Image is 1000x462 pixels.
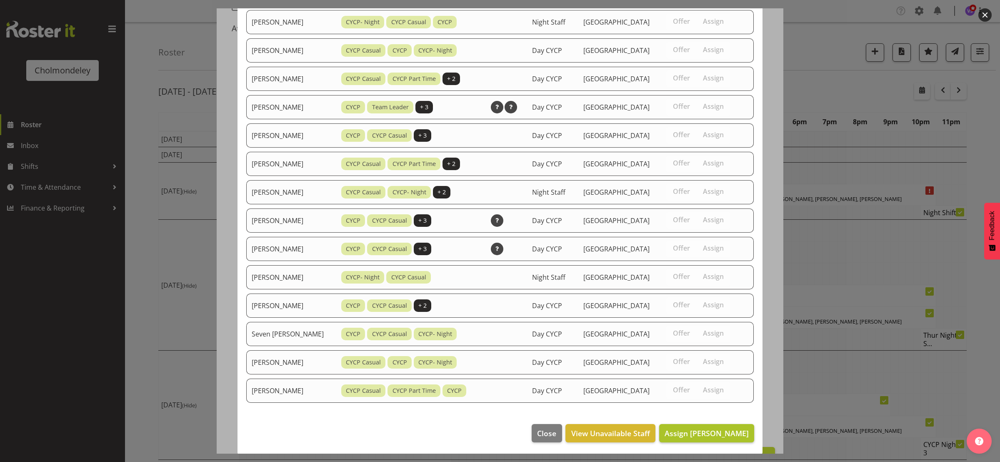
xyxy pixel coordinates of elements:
td: [PERSON_NAME] [246,95,336,119]
span: Day CYCP [532,386,562,395]
span: CYCP [346,131,360,140]
span: CYCP [346,244,360,254]
span: CYCP Casual [372,329,407,339]
span: Close [537,428,556,439]
span: CYCP [346,301,360,310]
span: Offer [673,386,690,394]
td: [PERSON_NAME] [246,237,336,261]
span: Day CYCP [532,216,562,225]
span: CYCP [437,18,452,27]
span: [GEOGRAPHIC_DATA] [583,273,650,282]
td: [PERSON_NAME] [246,294,336,318]
button: Close [532,424,562,442]
span: Assign [703,216,724,224]
span: + 2 [437,188,446,197]
span: [GEOGRAPHIC_DATA] [583,131,650,140]
span: Offer [673,187,690,196]
span: [GEOGRAPHIC_DATA] [583,244,650,254]
span: CYCP Casual [346,159,381,168]
span: Assign [703,131,724,139]
img: help-xxl-2.png [975,437,983,445]
button: Assign [PERSON_NAME] [659,424,754,442]
span: + 3 [418,244,427,254]
span: CYCP [346,329,360,339]
td: [PERSON_NAME] [246,123,336,148]
span: [GEOGRAPHIC_DATA] [583,74,650,83]
span: CYCP Casual [391,18,426,27]
span: Offer [673,272,690,281]
span: Night Staff [532,18,565,27]
td: [PERSON_NAME] [246,38,336,63]
td: Seven [PERSON_NAME] [246,322,336,346]
span: Assign [703,74,724,82]
span: Assign [703,272,724,281]
span: Offer [673,301,690,309]
span: Offer [673,17,690,25]
span: Assign [703,17,724,25]
span: CYCP- Night [346,18,380,27]
span: [GEOGRAPHIC_DATA] [583,159,650,168]
span: Offer [673,102,690,110]
span: CYCP- Night [418,329,452,339]
span: Feedback [988,211,996,240]
span: CYCP Casual [346,358,381,367]
span: [GEOGRAPHIC_DATA] [583,103,650,112]
span: Team Leader [372,103,409,112]
span: CYCP Casual [346,74,381,83]
span: [GEOGRAPHIC_DATA] [583,386,650,395]
span: [GEOGRAPHIC_DATA] [583,358,650,367]
span: [GEOGRAPHIC_DATA] [583,329,650,339]
span: Assign [703,159,724,167]
span: CYCP [392,46,407,55]
span: CYCP [447,386,462,395]
td: [PERSON_NAME] [246,10,336,34]
span: Day CYCP [532,358,562,367]
span: Day CYCP [532,103,562,112]
span: Offer [673,216,690,224]
span: Assign [703,301,724,309]
span: CYCP- Night [346,273,380,282]
span: [GEOGRAPHIC_DATA] [583,18,650,27]
span: Assign [703,244,724,252]
span: CYCP- Night [418,358,452,367]
span: CYCP Casual [346,46,381,55]
td: [PERSON_NAME] [246,67,336,91]
span: Assign [703,45,724,54]
span: CYCP- Night [418,46,452,55]
span: CYCP [346,103,360,112]
button: Feedback - Show survey [984,203,1000,259]
span: Day CYCP [532,74,562,83]
span: + 2 [447,159,455,168]
span: [GEOGRAPHIC_DATA] [583,46,650,55]
span: CYCP [346,216,360,225]
span: Offer [673,329,690,337]
span: [GEOGRAPHIC_DATA] [583,216,650,225]
span: CYCP Part Time [392,74,436,83]
span: Day CYCP [532,301,562,310]
span: Night Staff [532,273,565,282]
span: + 2 [418,301,427,310]
span: [GEOGRAPHIC_DATA] [583,188,650,197]
span: Assign [PERSON_NAME] [665,428,749,438]
span: CYCP Casual [346,188,381,197]
span: Assign [703,187,724,196]
span: Day CYCP [532,131,562,140]
span: Assign [703,329,724,337]
span: Offer [673,74,690,82]
span: + 3 [418,216,427,225]
span: CYCP [392,358,407,367]
span: CYCP Casual [372,301,407,310]
span: CYCP Part Time [392,159,436,168]
td: [PERSON_NAME] [246,350,336,374]
td: [PERSON_NAME] [246,379,336,403]
td: [PERSON_NAME] [246,208,336,233]
span: CYCP Casual [372,244,407,254]
span: Day CYCP [532,244,562,254]
span: Day CYCP [532,159,562,168]
span: [GEOGRAPHIC_DATA] [583,301,650,310]
span: + 3 [418,131,427,140]
span: Day CYCP [532,329,562,339]
td: [PERSON_NAME] [246,180,336,204]
span: Offer [673,357,690,366]
span: + 2 [447,74,455,83]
